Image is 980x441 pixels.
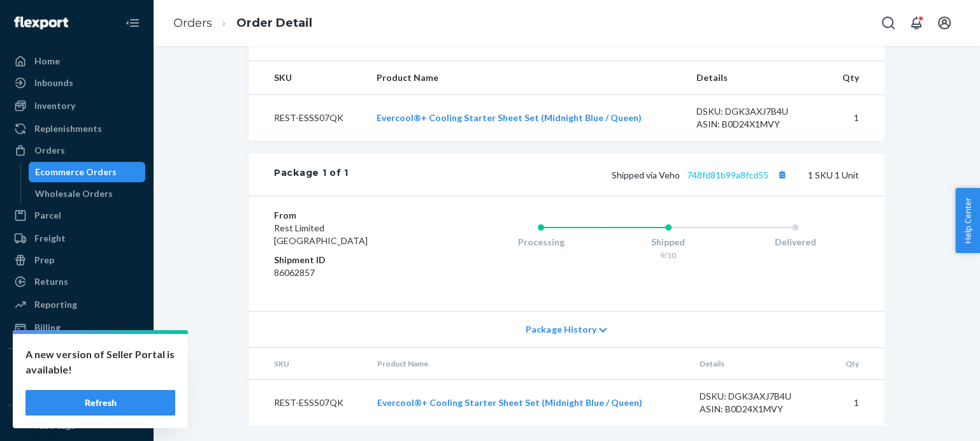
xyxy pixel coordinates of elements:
[34,275,68,288] div: Returns
[25,390,175,416] button: Refresh
[34,99,75,112] div: Inventory
[34,209,61,222] div: Parcel
[700,403,819,416] div: ASIN: B0D24X1MVY
[477,236,605,249] div: Processing
[274,166,349,183] div: Package 1 of 1
[829,380,884,426] td: 1
[25,347,175,377] p: A new version of Seller Portal is available!
[876,10,901,36] button: Open Search Box
[8,73,145,93] a: Inbounds
[249,61,366,95] th: SKU
[29,184,146,204] a: Wholesale Orders
[8,317,145,338] a: Billing
[696,118,816,131] div: ASIN: B0D24X1MVY
[8,228,145,249] a: Freight
[34,122,102,135] div: Replenishments
[8,250,145,270] a: Prep
[163,4,322,42] ol: breadcrumbs
[904,10,929,36] button: Open notifications
[34,76,73,89] div: Inbounds
[955,188,980,253] button: Help Center
[377,112,642,123] a: Evercool®+ Cooling Starter Sheet Set (Midnight Blue / Queen)
[249,380,367,426] td: REST-ESSS07QK
[34,55,60,68] div: Home
[34,254,54,266] div: Prep
[696,105,816,118] div: DSKU: DGK3AXJ7B4U
[120,10,145,36] button: Close Navigation
[526,323,596,336] span: Package History
[8,51,145,71] a: Home
[274,254,426,266] dt: Shipment ID
[249,95,366,141] td: REST-ESSS07QK
[700,390,819,403] div: DSKU: DGK3AXJ7B4U
[14,17,68,29] img: Flexport logo
[34,298,77,311] div: Reporting
[35,166,117,178] div: Ecommerce Orders
[34,232,66,245] div: Freight
[605,236,732,249] div: Shipped
[8,384,145,400] a: Add Integration
[35,187,113,200] div: Wholesale Orders
[8,294,145,315] a: Reporting
[366,61,686,95] th: Product Name
[8,416,145,436] button: Fast Tags
[826,61,884,95] th: Qty
[687,170,768,180] a: 748fd81b99a8fcd55
[249,348,367,380] th: SKU
[686,61,826,95] th: Details
[34,144,65,157] div: Orders
[774,166,790,183] button: Copy tracking number
[274,209,426,222] dt: From
[34,321,61,334] div: Billing
[829,348,884,380] th: Qty
[377,397,642,408] a: Evercool®+ Cooling Starter Sheet Set (Midnight Blue / Queen)
[274,266,426,279] dd: 86062857
[932,10,957,36] button: Open account menu
[8,96,145,116] a: Inventory
[274,222,368,246] span: Rest Limited [GEOGRAPHIC_DATA]
[605,250,732,261] div: 9/10
[826,95,884,141] td: 1
[8,119,145,139] a: Replenishments
[173,16,212,30] a: Orders
[8,271,145,292] a: Returns
[8,140,145,161] a: Orders
[367,348,689,380] th: Product Name
[349,166,859,183] div: 1 SKU 1 Unit
[731,236,859,249] div: Delivered
[8,205,145,226] a: Parcel
[29,162,146,182] a: Ecommerce Orders
[236,16,312,30] a: Order Detail
[612,170,790,180] span: Shipped via Veho
[689,348,830,380] th: Details
[8,359,145,379] button: Integrations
